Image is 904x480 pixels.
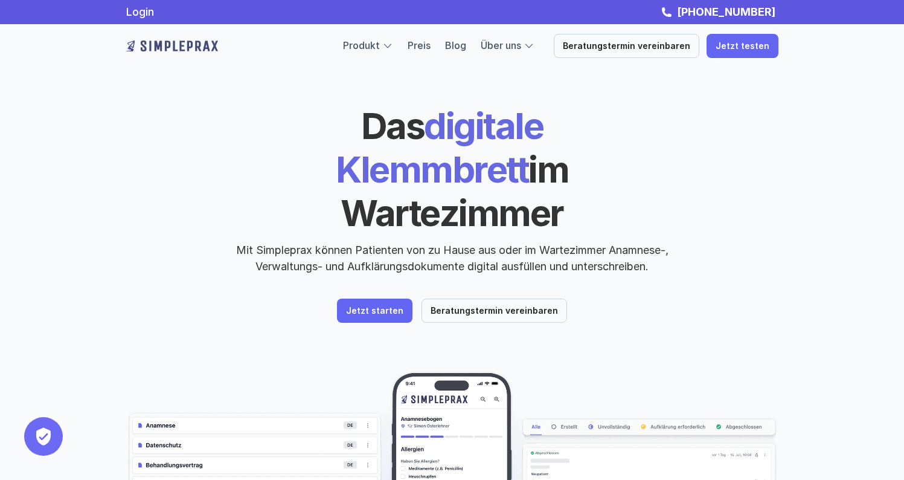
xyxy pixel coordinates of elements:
span: Das [361,104,425,148]
p: Beratungstermin vereinbaren [563,41,690,51]
a: [PHONE_NUMBER] [674,5,778,18]
p: Beratungstermin vereinbaren [431,306,558,316]
a: Beratungstermin vereinbaren [422,299,567,323]
p: Jetzt starten [346,306,403,316]
p: Mit Simpleprax können Patienten von zu Hause aus oder im Wartezimmer Anamnese-, Verwaltungs- und ... [226,242,679,274]
a: Login [126,5,154,18]
a: Jetzt starten [337,299,412,323]
span: im Wartezimmer [341,148,575,235]
a: Blog [445,39,466,51]
h1: digitale Klemmbrett [244,104,661,235]
a: Produkt [343,39,380,51]
a: Jetzt testen [707,34,778,58]
strong: [PHONE_NUMBER] [677,5,775,18]
p: Jetzt testen [716,41,769,51]
a: Über uns [481,39,521,51]
a: Beratungstermin vereinbaren [554,34,699,58]
a: Preis [408,39,431,51]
